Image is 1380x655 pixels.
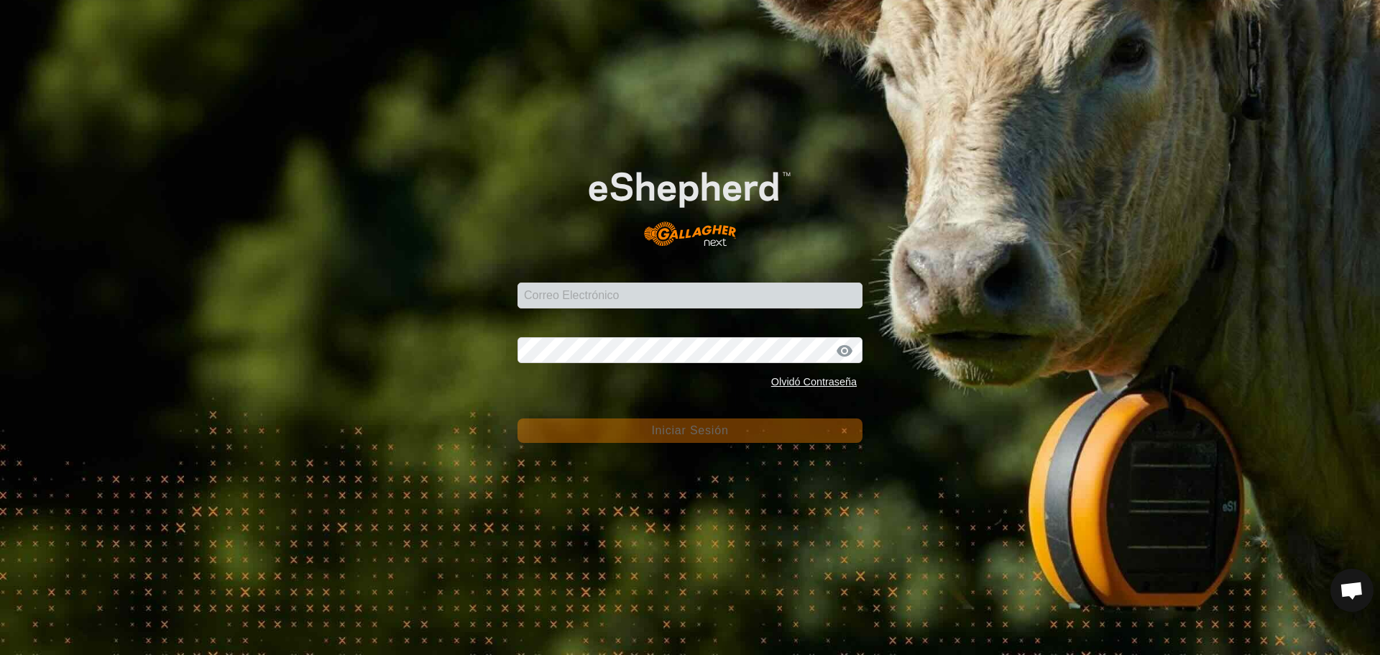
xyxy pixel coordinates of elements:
input: Correo Electrónico [517,283,862,308]
span: Iniciar Sesión [651,424,728,436]
button: Iniciar Sesión [517,418,862,443]
a: Chat abierto [1330,569,1374,612]
img: Logo de eShepherd [552,143,828,261]
a: Olvidó Contraseña [771,376,857,388]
